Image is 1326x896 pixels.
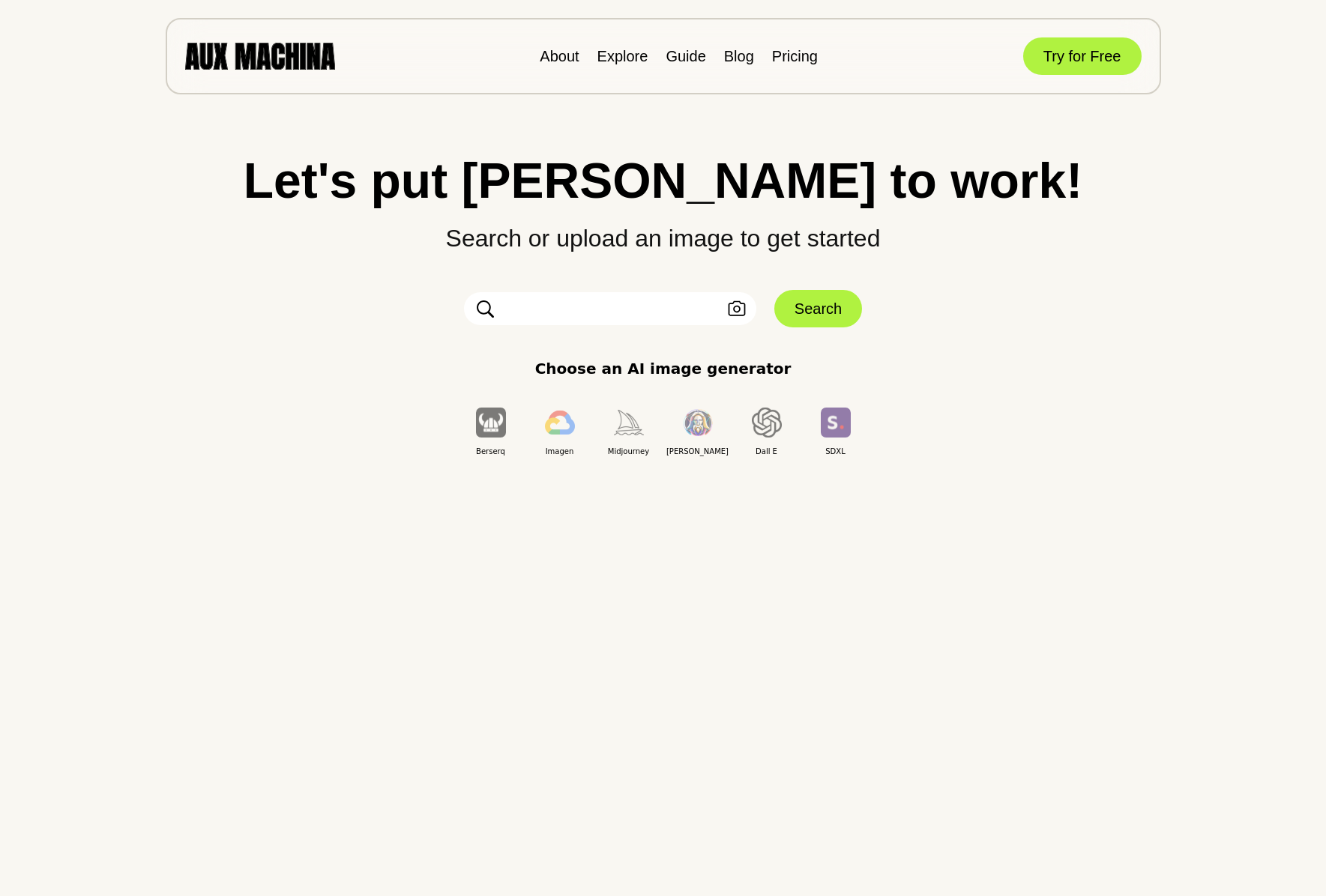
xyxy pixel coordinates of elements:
[724,48,754,64] a: Blog
[732,446,801,457] span: Dall E
[614,410,644,435] img: Midjourney
[30,156,1296,205] h1: Let's put [PERSON_NAME] to work!
[594,446,663,457] span: Midjourney
[525,446,594,457] span: Imagen
[535,357,792,380] p: Choose an AI image generator
[30,205,1296,256] p: Search or upload an image to get started
[801,446,870,457] span: SDXL
[456,446,525,457] span: Berserq
[1023,37,1142,75] button: Try for Free
[821,408,851,437] img: SDXL
[663,446,732,457] span: [PERSON_NAME]
[752,408,782,438] img: Dall E
[545,411,575,435] img: Imagen
[772,48,818,64] a: Pricing
[597,48,648,64] a: Explore
[774,290,862,327] button: Search
[476,408,506,437] img: Berserq
[540,48,579,64] a: About
[666,48,705,64] a: Guide
[683,409,713,437] img: Leonardo
[185,43,335,69] img: AUX MACHINA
